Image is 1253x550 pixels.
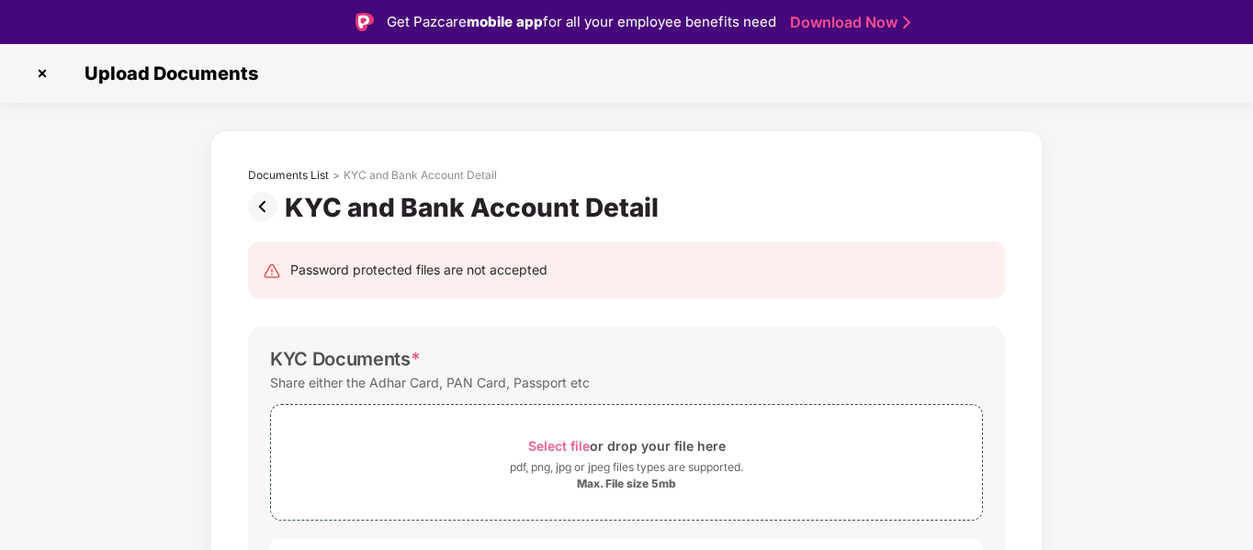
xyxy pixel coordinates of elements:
[263,262,281,280] img: svg+xml;base64,PHN2ZyB4bWxucz0iaHR0cDovL3d3dy53My5vcmcvMjAwMC9zdmciIHdpZHRoPSIyNCIgaGVpZ2h0PSIyNC...
[333,168,340,183] div: >
[467,13,543,30] strong: mobile app
[290,260,547,280] div: Password protected files are not accepted
[66,62,267,84] span: Upload Documents
[577,477,676,491] div: Max. File size 5mb
[285,192,666,223] div: KYC and Bank Account Detail
[387,11,776,33] div: Get Pazcare for all your employee benefits need
[248,192,285,221] img: svg+xml;base64,PHN2ZyBpZD0iUHJldi0zMngzMiIgeG1sbnM9Imh0dHA6Ly93d3cudzMub3JnLzIwMDAvc3ZnIiB3aWR0aD...
[248,168,329,183] div: Documents List
[356,13,374,31] img: Logo
[528,438,590,454] span: Select file
[28,59,57,88] img: svg+xml;base64,PHN2ZyBpZD0iQ3Jvc3MtMzJ4MzIiIHhtbG5zPSJodHRwOi8vd3d3LnczLm9yZy8yMDAwL3N2ZyIgd2lkdG...
[270,370,590,395] div: Share either the Adhar Card, PAN Card, Passport etc
[903,13,910,32] img: Stroke
[271,419,982,506] span: Select fileor drop your file herepdf, png, jpg or jpeg files types are supported.Max. File size 5mb
[510,458,743,477] div: pdf, png, jpg or jpeg files types are supported.
[528,433,726,458] div: or drop your file here
[790,13,905,32] a: Download Now
[344,168,497,183] div: KYC and Bank Account Detail
[270,348,421,370] div: KYC Documents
